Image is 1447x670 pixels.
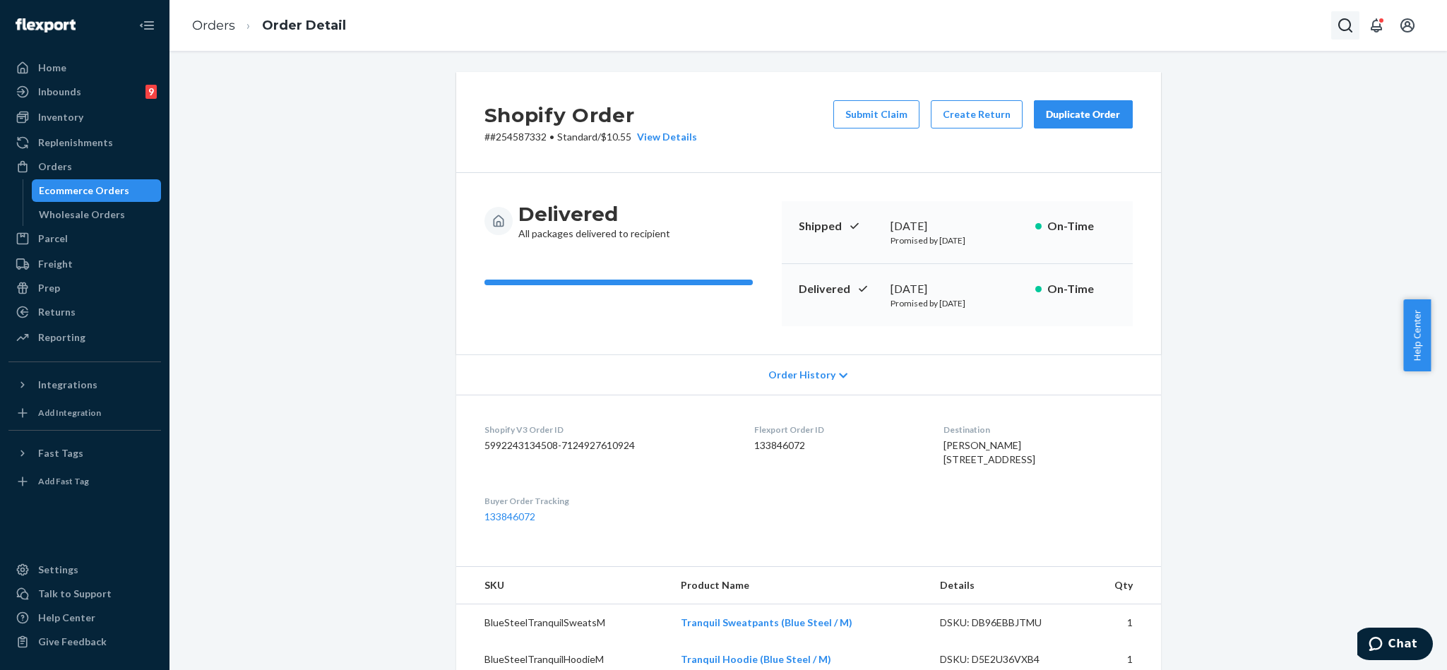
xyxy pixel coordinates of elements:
a: Add Fast Tag [8,470,161,493]
button: Submit Claim [833,100,919,128]
dt: Destination [943,424,1132,436]
th: SKU [456,567,670,604]
h3: Delivered [518,201,670,227]
td: BlueSteelTranquilSweatsM [456,604,670,642]
a: Parcel [8,227,161,250]
a: Tranquil Hoodie (Blue Steel / M) [681,653,831,665]
div: Settings [38,563,78,577]
p: # #254587332 / $10.55 [484,130,697,144]
button: Duplicate Order [1034,100,1133,128]
a: Tranquil Sweatpants (Blue Steel / M) [681,616,852,628]
a: Orders [192,18,235,33]
button: Close Navigation [133,11,161,40]
span: [PERSON_NAME] [STREET_ADDRESS] [943,439,1035,465]
th: Qty [1083,567,1160,604]
div: DSKU: DB96EBBJTMU [940,616,1073,630]
img: Flexport logo [16,18,76,32]
span: Order History [768,368,835,382]
button: Give Feedback [8,630,161,653]
dd: 133846072 [754,438,921,453]
a: Inbounds9 [8,80,161,103]
div: Inbounds [38,85,81,99]
div: Ecommerce Orders [39,184,129,198]
th: Product Name [669,567,929,604]
div: DSKU: D5E2U36VXB4 [940,652,1073,666]
div: Inventory [38,110,83,124]
div: Wholesale Orders [39,208,125,222]
p: Promised by [DATE] [891,234,1024,246]
div: [DATE] [891,281,1024,297]
span: • [549,131,554,143]
a: Home [8,56,161,79]
div: Home [38,61,66,75]
button: Integrations [8,373,161,396]
p: On-Time [1047,281,1116,297]
p: On-Time [1047,218,1116,234]
a: Order Detail [262,18,346,33]
button: Talk to Support [8,582,161,605]
div: Add Fast Tag [38,475,89,487]
div: Reporting [38,330,85,345]
button: Open Search Box [1331,11,1359,40]
iframe: Opens a widget where you can chat to one of our agents [1357,628,1433,663]
div: Parcel [38,232,68,246]
dt: Flexport Order ID [754,424,921,436]
div: Talk to Support [38,587,112,601]
div: Returns [38,305,76,319]
span: Standard [557,131,597,143]
dt: Shopify V3 Order ID [484,424,732,436]
a: Replenishments [8,131,161,154]
div: Give Feedback [38,635,107,649]
div: Help Center [38,611,95,625]
th: Details [929,567,1084,604]
p: Promised by [DATE] [891,297,1024,309]
a: Orders [8,155,161,178]
a: Wholesale Orders [32,203,162,226]
a: Inventory [8,106,161,128]
a: 133846072 [484,510,535,522]
a: Reporting [8,326,161,349]
dd: 5992243134508-7124927610924 [484,438,732,453]
button: View Details [631,130,697,144]
p: Shipped [799,218,879,234]
div: Freight [38,257,73,271]
a: Help Center [8,606,161,629]
div: Orders [38,160,72,174]
dt: Buyer Order Tracking [484,495,732,507]
div: 9 [145,85,157,99]
a: Add Integration [8,402,161,424]
a: Freight [8,253,161,275]
div: Add Integration [38,407,101,419]
div: [DATE] [891,218,1024,234]
div: All packages delivered to recipient [518,201,670,241]
a: Prep [8,277,161,299]
div: Fast Tags [38,446,83,460]
button: Help Center [1403,299,1431,371]
ol: breadcrumbs [181,5,357,47]
a: Ecommerce Orders [32,179,162,202]
div: Integrations [38,378,97,392]
a: Settings [8,558,161,581]
p: Delivered [799,281,879,297]
h2: Shopify Order [484,100,697,130]
a: Returns [8,301,161,323]
div: Prep [38,281,60,295]
div: Duplicate Order [1046,107,1121,121]
button: Open notifications [1362,11,1391,40]
button: Open account menu [1393,11,1422,40]
td: 1 [1083,604,1160,642]
button: Fast Tags [8,442,161,465]
button: Create Return [931,100,1023,128]
div: Replenishments [38,136,113,150]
